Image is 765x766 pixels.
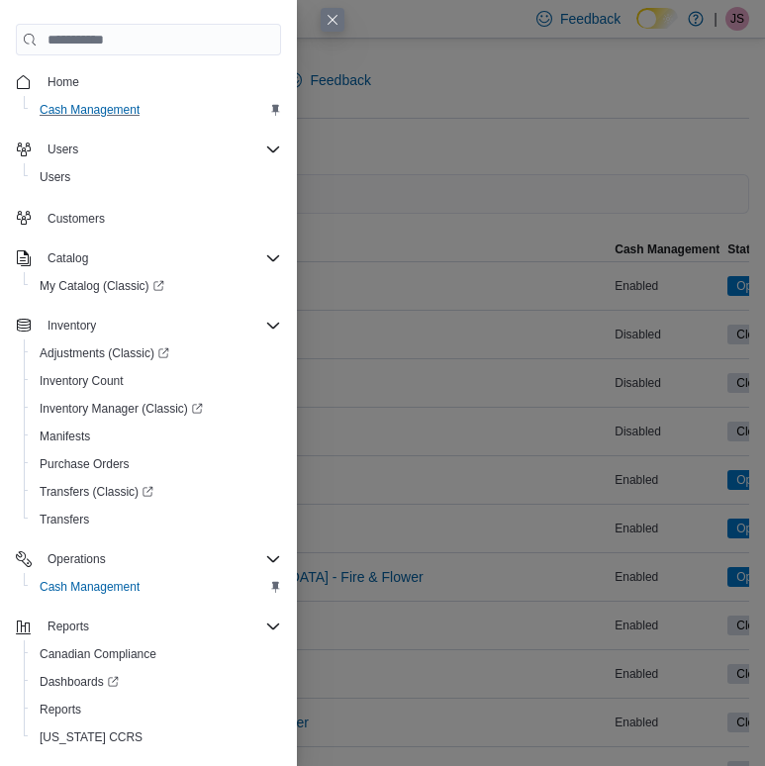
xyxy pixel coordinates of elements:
[32,452,138,476] a: Purchase Orders
[40,246,281,270] span: Catalog
[32,274,281,298] span: My Catalog (Classic)
[32,508,281,531] span: Transfers
[40,345,169,361] span: Adjustments (Classic)
[32,725,281,749] span: Washington CCRS
[40,456,130,472] span: Purchase Orders
[32,341,177,365] a: Adjustments (Classic)
[24,506,289,533] button: Transfers
[32,397,211,421] a: Inventory Manager (Classic)
[24,367,289,395] button: Inventory Count
[32,369,281,393] span: Inventory Count
[24,163,289,191] button: Users
[48,318,96,334] span: Inventory
[32,452,281,476] span: Purchase Orders
[32,397,281,421] span: Inventory Manager (Classic)
[32,670,281,694] span: Dashboards
[8,203,289,232] button: Customers
[8,545,289,573] button: Operations
[24,423,289,450] button: Manifests
[40,674,119,690] span: Dashboards
[40,646,156,662] span: Canadian Compliance
[32,480,281,504] span: Transfers (Classic)
[40,138,281,161] span: Users
[8,613,289,640] button: Reports
[32,341,281,365] span: Adjustments (Classic)
[40,401,203,417] span: Inventory Manager (Classic)
[40,702,81,718] span: Reports
[40,429,90,444] span: Manifests
[321,8,344,32] button: Close this dialog
[40,579,140,595] span: Cash Management
[8,67,289,96] button: Home
[40,484,153,500] span: Transfers (Classic)
[48,142,78,157] span: Users
[40,207,113,231] a: Customers
[32,698,281,721] span: Reports
[24,696,289,723] button: Reports
[32,425,98,448] a: Manifests
[32,98,281,122] span: Cash Management
[32,274,172,298] a: My Catalog (Classic)
[32,575,281,599] span: Cash Management
[40,615,281,638] span: Reports
[24,640,289,668] button: Canadian Compliance
[32,698,89,721] a: Reports
[40,547,114,571] button: Operations
[24,723,289,751] button: [US_STATE] CCRS
[32,508,97,531] a: Transfers
[40,615,97,638] button: Reports
[40,138,86,161] button: Users
[24,668,289,696] a: Dashboards
[40,547,281,571] span: Operations
[48,619,89,634] span: Reports
[32,725,150,749] a: [US_STATE] CCRS
[40,169,70,185] span: Users
[24,339,289,367] a: Adjustments (Classic)
[40,314,281,337] span: Inventory
[8,136,289,163] button: Users
[24,272,289,300] a: My Catalog (Classic)
[32,575,147,599] a: Cash Management
[32,642,281,666] span: Canadian Compliance
[32,425,281,448] span: Manifests
[40,69,281,94] span: Home
[40,102,140,118] span: Cash Management
[16,59,281,749] nav: Complex example
[40,278,164,294] span: My Catalog (Classic)
[8,312,289,339] button: Inventory
[40,314,104,337] button: Inventory
[24,450,289,478] button: Purchase Orders
[24,573,289,601] button: Cash Management
[48,211,105,227] span: Customers
[32,670,127,694] a: Dashboards
[48,551,106,567] span: Operations
[32,369,132,393] a: Inventory Count
[8,244,289,272] button: Catalog
[48,250,88,266] span: Catalog
[40,373,124,389] span: Inventory Count
[24,395,289,423] a: Inventory Manager (Classic)
[24,96,289,124] button: Cash Management
[32,165,281,189] span: Users
[40,246,96,270] button: Catalog
[40,70,87,94] a: Home
[32,642,164,666] a: Canadian Compliance
[32,165,78,189] a: Users
[40,205,281,230] span: Customers
[40,512,89,527] span: Transfers
[32,480,161,504] a: Transfers (Classic)
[32,98,147,122] a: Cash Management
[24,478,289,506] a: Transfers (Classic)
[48,74,79,90] span: Home
[40,729,143,745] span: [US_STATE] CCRS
